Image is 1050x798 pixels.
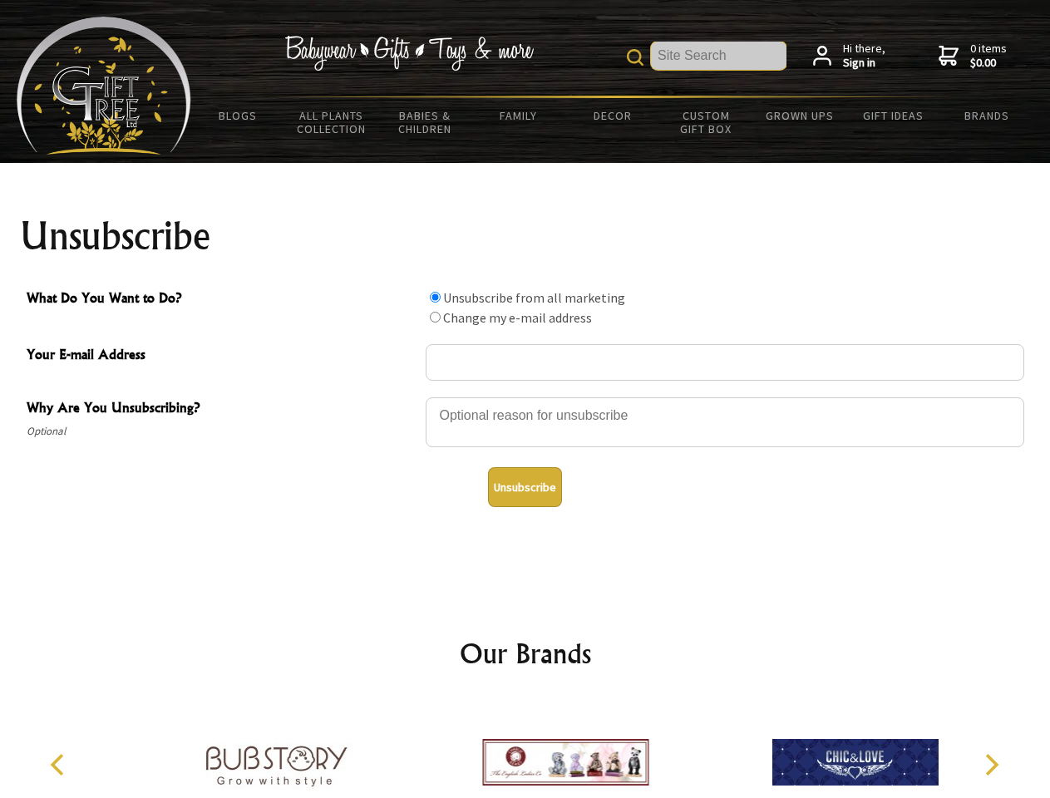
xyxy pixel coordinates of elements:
strong: $0.00 [970,56,1007,71]
a: Grown Ups [752,98,846,133]
strong: Sign in [843,56,885,71]
span: Why Are You Unsubscribing? [27,397,417,421]
input: What Do You Want to Do? [430,312,441,323]
span: Hi there, [843,42,885,71]
a: 0 items$0.00 [939,42,1007,71]
img: product search [627,49,643,66]
a: All Plants Collection [285,98,379,146]
span: Optional [27,421,417,441]
input: What Do You Want to Do? [430,292,441,303]
label: Change my e-mail address [443,309,592,326]
span: 0 items [970,41,1007,71]
a: Hi there,Sign in [813,42,885,71]
a: Family [472,98,566,133]
button: Previous [42,746,78,783]
a: Babies & Children [378,98,472,146]
input: Your E-mail Address [426,344,1024,381]
a: Brands [940,98,1034,133]
span: What Do You Want to Do? [27,288,417,312]
a: Decor [565,98,659,133]
button: Unsubscribe [488,467,562,507]
button: Next [973,746,1009,783]
img: Babywear - Gifts - Toys & more [284,36,534,71]
a: Gift Ideas [846,98,940,133]
input: Site Search [651,42,786,70]
span: Your E-mail Address [27,344,417,368]
img: Babyware - Gifts - Toys and more... [17,17,191,155]
textarea: Why Are You Unsubscribing? [426,397,1024,447]
label: Unsubscribe from all marketing [443,289,625,306]
h1: Unsubscribe [20,216,1031,256]
a: Custom Gift Box [659,98,753,146]
a: BLOGS [191,98,285,133]
h2: Our Brands [33,633,1018,673]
